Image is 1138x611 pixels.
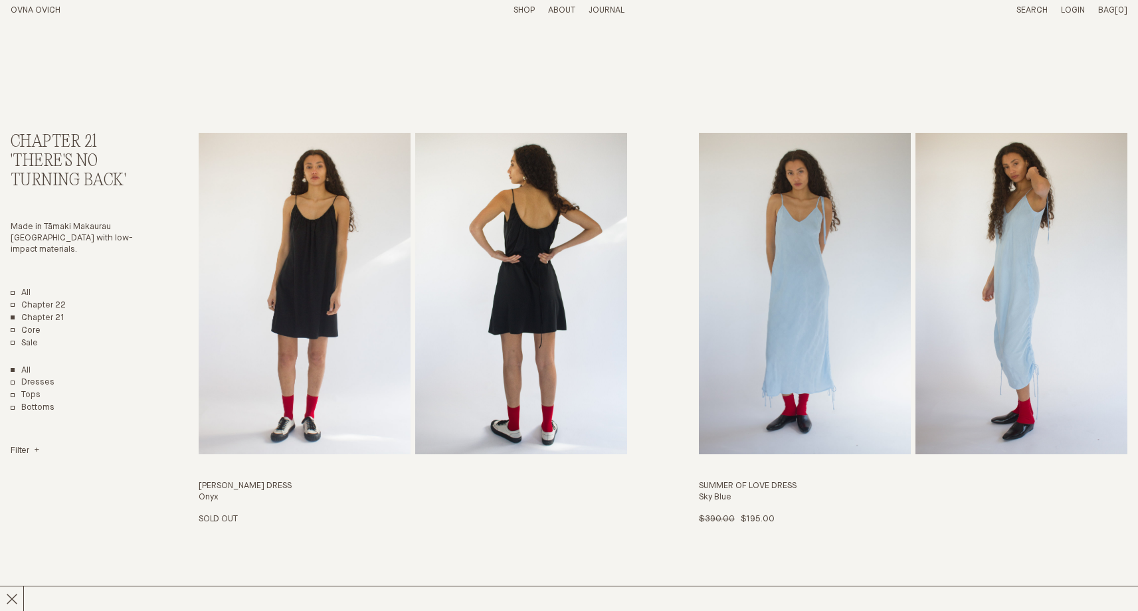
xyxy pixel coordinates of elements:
[699,481,1127,492] h3: Summer of Love Dress
[741,515,775,523] span: $195.00
[199,514,238,525] p: Sold Out
[699,133,911,454] img: Summer of Love Dress
[11,152,141,191] h3: 'There's No Turning Back'
[514,6,535,15] a: Shop
[11,133,141,152] h2: Chapter 21
[11,222,141,256] p: Made in Tāmaki Makaurau [GEOGRAPHIC_DATA] with low-impact materials.
[11,6,60,15] a: Home
[11,300,66,311] a: Chapter 22
[11,313,64,324] a: Chapter 21
[11,288,31,299] a: All
[11,325,41,337] a: Core
[1098,6,1115,15] span: Bag
[699,133,1127,525] a: Summer of Love Dress
[589,6,624,15] a: Journal
[1115,6,1127,15] span: [0]
[699,492,1127,503] h4: Sky Blue
[11,377,54,389] a: Dresses
[11,402,54,414] a: Bottoms
[199,133,411,454] img: Odie Dress
[11,390,41,401] a: Tops
[199,481,627,492] h3: [PERSON_NAME] Dress
[199,492,627,503] h4: Onyx
[1061,6,1085,15] a: Login
[199,133,627,525] a: Odie Dress
[548,5,575,17] summary: About
[11,365,31,377] a: Show All
[1016,6,1048,15] a: Search
[11,446,39,457] summary: Filter
[699,515,735,523] span: $390.00
[11,338,38,349] a: Sale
